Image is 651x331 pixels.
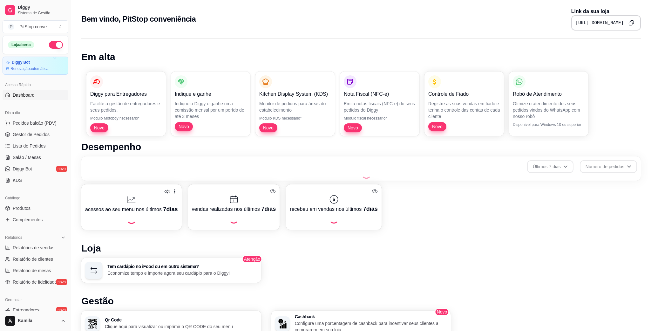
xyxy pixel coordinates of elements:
[259,100,331,113] p: Monitor de pedidos para áreas do estabelecimento
[90,90,162,98] p: Diggy para Entregadores
[3,295,68,305] div: Gerenciar
[85,205,178,214] p: acessos ao seu menu nos últimos
[18,10,66,16] span: Sistema de Gestão
[81,258,261,283] button: Tem cardápio no iFood ou em outro sistema?Economize tempo e importe agora seu cardápio para o Diggy!
[105,318,257,322] h3: Qr Code
[3,175,68,185] a: KDS
[88,319,97,328] img: Qr Code
[430,123,445,130] span: Novo
[171,72,250,136] button: Indique e ganheIndique o Diggy e ganhe uma comissão mensal por um perído de até 3 mesesNovo
[527,160,573,173] button: Últimos 7 dias
[626,18,636,28] button: Copy to clipboard
[13,92,35,98] span: Dashboard
[13,307,39,313] span: Entregadores
[513,100,585,120] p: Otimize o atendimento dos seus pedidos vindos do WhatsApp com nosso robô
[3,265,68,276] a: Relatório de mesas
[81,14,196,24] h2: Bem vindo, PitStop conveniência
[86,72,166,136] button: Diggy para EntregadoresFacilite a gestão de entregadores e seus pedidos.Módulo Motoboy necessário...
[81,51,641,63] h1: Em alta
[513,122,585,127] p: Disponível para Windows 10 ou superior
[229,213,239,224] div: Loading
[18,318,58,324] span: Kamila
[259,90,331,98] p: Kitchen Display System (KDS)
[509,72,588,136] button: Robô de AtendimentoOtimize o atendimento dos seus pedidos vindos do WhatsApp com nosso robôDispon...
[105,323,257,330] p: Clique aqui para visualizar ou imprimir o QR CODE do seu menu
[81,243,641,254] h1: Loja
[10,66,48,71] article: Renovação automática
[13,245,55,251] span: Relatórios de vendas
[3,305,68,315] a: Entregadoresnovo
[290,204,377,213] p: recebeu em vendas nos últimos
[3,20,68,33] button: Select a team
[3,215,68,225] a: Complementos
[126,214,137,224] div: Loading
[49,41,63,49] button: Alterar Status
[242,255,262,263] span: Atenção
[3,152,68,162] a: Salão / Mesas
[13,143,46,149] span: Lista de Pedidos
[81,141,641,153] h1: Desempenho
[8,24,14,30] span: P
[344,90,416,98] p: Nota Fiscal (NFC-e)
[428,90,500,98] p: Controle de Fiado
[571,8,641,15] p: Link da sua loja
[13,120,57,126] span: Pedidos balcão (PDV)
[3,164,68,174] a: Diggy Botnovo
[8,41,34,48] div: Loja aberta
[13,166,32,172] span: Diggy Bot
[13,279,57,285] span: Relatório de fidelidade
[345,125,361,131] span: Novo
[278,319,287,328] img: Cashback
[513,90,585,98] p: Robô de Atendimento
[435,308,449,316] span: Novo
[5,235,22,240] span: Relatórios
[255,72,335,136] button: Kitchen Display System (KDS)Monitor de pedidos para áreas do estabelecimentoMódulo KDS necessário...
[344,100,416,113] p: Emita notas fiscais (NFC-e) do seus pedidos do Diggy
[13,177,22,183] span: KDS
[3,80,68,90] div: Acesso Rápido
[3,129,68,140] a: Gestor de Pedidos
[3,108,68,118] div: Dia a dia
[176,123,192,130] span: Novo
[363,206,378,212] span: 7 dias
[13,217,43,223] span: Complementos
[13,131,50,138] span: Gestor de Pedidos
[12,60,30,65] article: Diggy Bot
[13,267,51,274] span: Relatório de mesas
[192,204,276,213] p: vendas realizadas nos últimos
[3,277,68,287] a: Relatório de fidelidadenovo
[92,125,107,131] span: Novo
[163,206,178,212] span: 7 dias
[175,90,247,98] p: Indique e ganhe
[576,20,624,26] pre: [URL][DOMAIN_NAME]
[3,90,68,100] a: Dashboard
[428,100,500,120] p: Registre as suas vendas em fiado e tenha o controle das contas de cada cliente
[81,295,641,307] h1: Gestão
[3,141,68,151] a: Lista de Pedidos
[261,206,276,212] span: 7 dias
[3,203,68,213] a: Produtos
[361,169,371,179] div: Loading
[3,193,68,203] div: Catálogo
[344,116,416,121] p: Módulo fiscal necessário*
[3,3,68,18] a: DiggySistema de Gestão
[13,256,53,262] span: Relatório de clientes
[13,205,31,211] span: Produtos
[19,24,51,30] div: PitStop conve ...
[340,72,419,136] button: Nota Fiscal (NFC-e)Emita notas fiscais (NFC-e) do seus pedidos do DiggyMódulo fiscal necessário*Novo
[295,314,447,319] h3: Cashback
[107,270,257,276] p: Economize tempo e importe agora seu cardápio para o Diggy!
[3,57,68,75] a: Diggy BotRenovaçãoautomática
[259,116,331,121] p: Módulo KDS necessário*
[424,72,504,136] button: Controle de FiadoRegistre as suas vendas em fiado e tenha o controle das contas de cada clienteNovo
[13,154,41,161] span: Salão / Mesas
[107,264,257,269] h3: Tem cardápio no iFood ou em outro sistema?
[580,160,637,173] button: Número de pedidos
[329,213,339,224] div: Loading
[175,100,247,120] p: Indique o Diggy e ganhe uma comissão mensal por um perído de até 3 meses
[3,313,68,328] button: Kamila
[3,118,68,128] button: Pedidos balcão (PDV)
[261,125,276,131] span: Novo
[18,5,66,10] span: Diggy
[3,254,68,264] a: Relatório de clientes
